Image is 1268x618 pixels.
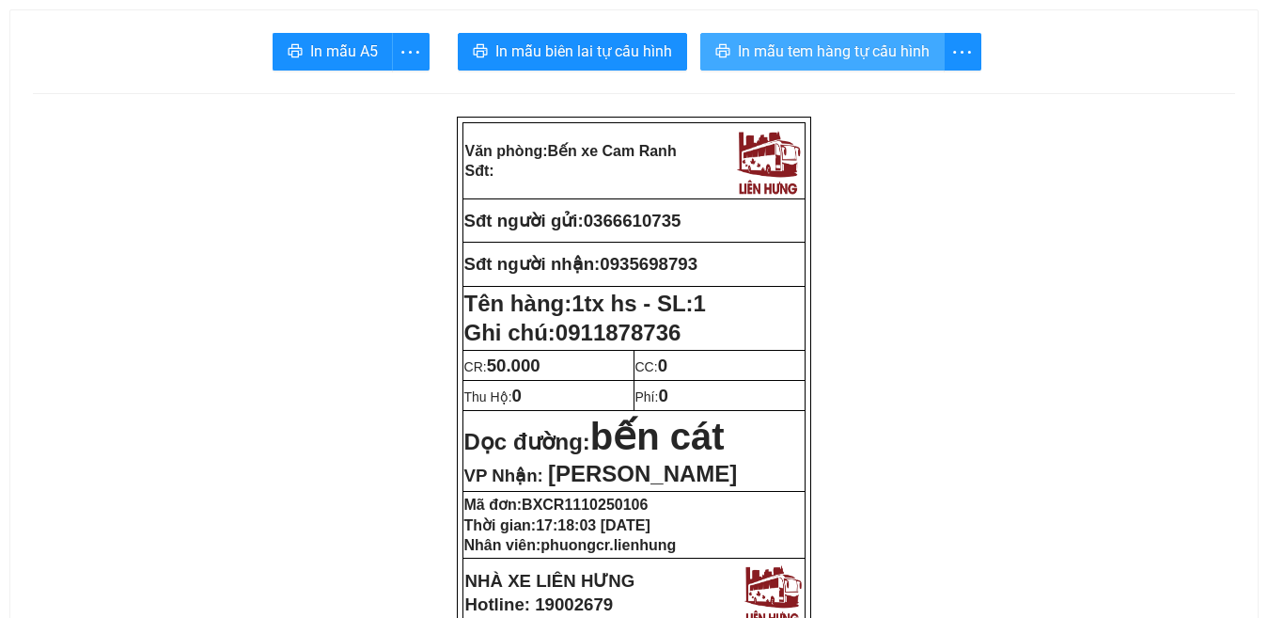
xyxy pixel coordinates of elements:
[473,43,488,61] span: printer
[635,389,668,404] span: Phí:
[392,33,430,71] button: more
[512,386,522,405] span: 0
[715,43,730,61] span: printer
[658,386,667,405] span: 0
[548,143,677,159] span: Bến xe Cam Ranh
[536,517,650,533] span: 17:18:03 [DATE]
[945,40,980,64] span: more
[694,291,706,316] span: 1
[522,497,648,513] span: BXCR1110250106
[487,356,540,375] span: 50.000
[458,33,687,71] button: printerIn mẫu biên lai tự cấu hình
[393,40,429,64] span: more
[464,254,601,274] strong: Sđt người nhận:
[464,537,677,553] strong: Nhân viên:
[635,359,668,374] span: CC:
[464,466,543,485] span: VP Nhận:
[590,416,725,457] span: bến cát
[571,291,706,316] span: 1tx hs - SL:
[584,211,681,230] span: 0366610735
[465,143,677,159] strong: Văn phòng:
[658,356,667,375] span: 0
[548,461,737,486] span: [PERSON_NAME]
[465,571,635,591] strong: NHÀ XE LIÊN HƯNG
[464,517,650,533] strong: Thời gian:
[464,389,522,404] span: Thu Hộ:
[464,211,584,230] strong: Sđt người gửi:
[738,40,930,63] span: In mẫu tem hàng tự cấu hình
[464,320,681,345] span: Ghi chú:
[465,594,614,614] strong: Hotline: 19002679
[464,497,649,513] strong: Mã đơn:
[464,359,540,374] span: CR:
[465,163,494,179] strong: Sđt:
[495,40,672,63] span: In mẫu biên lai tự cấu hình
[464,429,725,454] strong: Dọc đường:
[944,33,981,71] button: more
[540,537,676,553] span: phuongcr.lienhung
[732,125,804,197] img: logo
[556,320,681,345] span: 0911878736
[600,254,697,274] span: 0935698793
[310,40,378,63] span: In mẫu A5
[273,33,393,71] button: printerIn mẫu A5
[288,43,303,61] span: printer
[464,291,706,316] strong: Tên hàng:
[700,33,945,71] button: printerIn mẫu tem hàng tự cấu hình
